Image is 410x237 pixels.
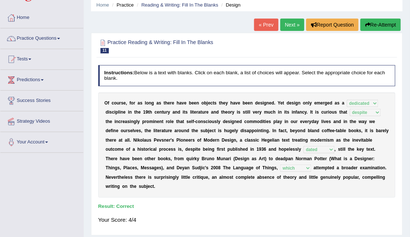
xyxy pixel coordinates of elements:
b: e [305,119,308,124]
b: r [308,119,310,124]
b: t [339,110,341,115]
b: i [247,110,248,115]
b: e [373,119,375,124]
b: l [217,119,218,124]
b: d [106,128,108,133]
b: c [196,119,198,124]
b: d [260,119,263,124]
b: o [209,119,212,124]
b: e [208,100,210,106]
b: l [249,110,250,115]
b: a [180,100,182,106]
b: d [330,100,332,106]
b: r [327,110,328,115]
b: r [170,100,172,106]
b: m [149,119,153,124]
b: l [248,110,249,115]
b: w [359,119,362,124]
b: b [204,100,207,106]
b: - [194,119,196,124]
a: Your Account [0,132,83,150]
li: Design [220,1,241,8]
b: i [130,119,131,124]
b: s [185,110,188,115]
b: n [154,119,157,124]
b: i [108,110,109,115]
b: a [344,110,346,115]
b: e [194,110,197,115]
b: n [214,110,216,115]
b: h [223,110,225,115]
b: s [287,110,289,115]
b: e [172,100,174,106]
b: l [136,119,137,124]
b: i [284,110,285,115]
b: e [245,100,248,106]
b: o [257,119,260,124]
b: i [292,110,293,115]
b: a [157,100,159,106]
b: n [345,119,347,124]
b: t [193,110,194,115]
b: y [310,100,312,106]
b: n [159,110,162,115]
b: o [147,119,149,124]
b: n [306,100,308,106]
b: d [312,119,314,124]
b: n [131,119,134,124]
b: v [253,110,255,115]
b: d [106,110,108,115]
b: n [286,119,288,124]
b: a [277,119,280,124]
b: . [274,100,275,106]
b: 9 [146,110,148,115]
li: Practice [110,1,134,8]
b: a [180,119,183,124]
a: Tests [0,49,83,67]
b: g [295,100,298,106]
b: p [142,119,145,124]
b: w [370,119,373,124]
b: i [183,110,184,115]
b: r [121,119,123,124]
b: s [214,119,217,124]
b: h [273,110,276,115]
b: h [230,100,233,106]
b: o [291,119,293,124]
b: f [296,110,297,115]
b: o [146,100,149,106]
b: n [279,110,282,115]
b: e [327,100,330,106]
a: Reading & Writing: Fill In The Blanks [141,2,218,8]
b: e [223,100,226,106]
b: i [294,100,295,106]
b: i [230,119,232,124]
b: v [236,100,238,106]
b: e [354,119,356,124]
b: c [154,110,157,115]
b: e [321,100,323,106]
b: e [300,119,303,124]
b: e [168,100,170,106]
b: f [108,100,109,106]
b: e [266,119,269,124]
b: e [326,119,329,124]
b: l [192,119,193,124]
b: r [134,100,135,106]
b: h [150,110,152,115]
b: r [197,110,198,115]
b: h [178,119,180,124]
b: o [131,100,134,106]
h4: Below is a text with blanks. Click on each blank, a list of choices will appear. Select the appro... [98,65,396,86]
b: c [118,119,121,124]
b: i [153,119,154,124]
b: r [205,110,206,115]
b: Instructions: [104,70,134,75]
b: s [292,100,294,106]
b: s [337,100,340,106]
b: r [296,119,298,124]
a: Predictions [0,70,83,88]
b: n [149,100,151,106]
b: e [184,100,187,106]
b: e [157,119,159,124]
